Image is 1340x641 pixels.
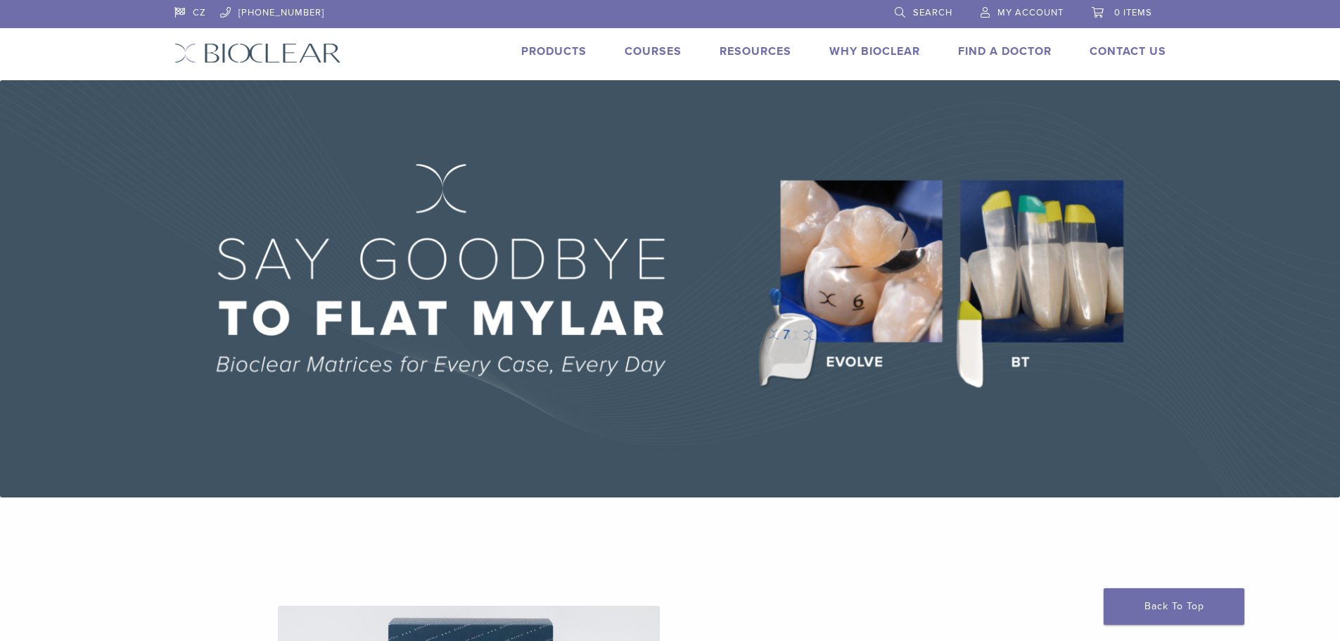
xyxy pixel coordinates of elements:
[625,44,682,58] a: Courses
[829,44,920,58] a: Why Bioclear
[720,44,791,58] a: Resources
[1114,7,1152,18] span: 0 items
[913,7,952,18] span: Search
[1090,44,1166,58] a: Contact Us
[997,7,1064,18] span: My Account
[174,43,341,63] img: Bioclear
[521,44,587,58] a: Products
[1104,588,1244,625] a: Back To Top
[958,44,1052,58] a: Find A Doctor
